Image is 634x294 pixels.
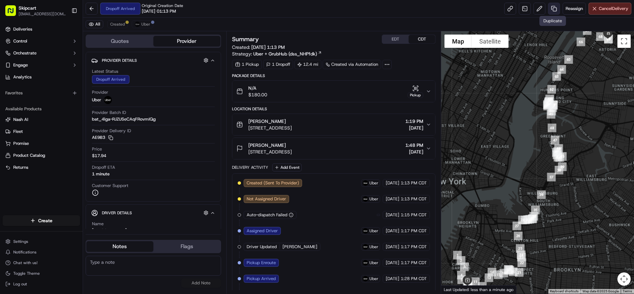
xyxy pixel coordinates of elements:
button: AE9B3 [92,135,113,141]
button: Create [3,215,80,226]
div: 56 [542,96,556,110]
span: [DATE] [405,148,423,155]
span: Pickup Arrived [247,276,276,282]
span: Control [13,38,27,44]
span: [PERSON_NAME] [282,244,317,250]
span: Uber [141,22,150,27]
div: 29 [518,213,532,227]
span: Pylon [66,113,80,118]
a: 📗Knowledge Base [4,94,53,106]
div: Pickup [408,92,423,98]
span: N/A [248,85,267,91]
button: All [86,20,103,28]
a: Product Catalog [5,152,77,158]
a: Promise [5,141,77,147]
a: Nash AI [5,117,77,123]
span: Fleet [13,129,23,135]
div: 📗 [7,97,12,102]
span: bat_4lga-RJZUSeCAqFRovmIQg [92,116,156,122]
div: 17 [501,262,515,276]
button: Flags [153,241,220,252]
img: uber-new-logo.jpeg [363,196,368,202]
div: 55 [542,95,556,109]
span: Original Creation Date [142,3,183,8]
div: 65 [562,52,576,66]
span: [DATE] [386,212,399,218]
button: Map camera controls [617,272,631,286]
div: Duplicate [539,16,566,26]
span: [DATE] 01:13 PM [142,8,176,14]
a: Deliveries [3,24,80,35]
div: Available Products [3,104,80,114]
span: [DATE] [405,125,423,131]
span: 1:48 PM [405,142,423,148]
button: Control [3,36,80,47]
span: [DATE] [386,180,399,186]
span: Provider Details [102,58,137,63]
div: 14 [485,265,499,279]
span: 1:17 PM CDT [401,228,427,234]
div: Last Updated: less than a minute ago [441,285,516,294]
span: 1:13 PM CDT [401,196,427,202]
button: Chat with us! [3,258,80,267]
div: 60 [541,96,555,110]
span: Customer Support [92,183,128,189]
div: 31 [523,212,537,226]
a: Powered byPylon [47,112,80,118]
span: Provider [92,89,108,95]
div: 61 [543,92,557,106]
span: Product Catalog [13,152,45,158]
a: Open this area in Google Maps (opens a new window) [443,285,465,294]
div: 27 [510,219,524,233]
img: uber-new-logo.jpeg [363,244,368,249]
div: 63 [550,69,564,83]
span: Provider Batch ID [92,110,126,116]
span: Skipcart [19,5,36,11]
span: Reassign [566,6,583,12]
button: Show satellite imagery [472,35,509,48]
div: 46 [552,142,566,155]
input: Got a question? Start typing here... [17,43,119,50]
div: 13 [482,271,496,285]
span: Notifications [13,249,37,255]
div: 5 [455,273,469,287]
span: [STREET_ADDRESS] [248,125,292,131]
span: Assigned Driver [247,228,278,234]
div: 30 [521,213,535,227]
button: Keyboard shortcuts [550,289,579,294]
div: 62 [545,82,559,96]
span: 1:17 PM CDT [401,244,427,250]
div: Delivery Activity [232,165,268,170]
button: CDT [409,35,435,44]
div: 37 [544,170,558,184]
h3: Summary [232,36,259,42]
span: Price [92,146,102,152]
span: [DATE] [386,260,399,266]
div: Package Details [232,73,436,78]
div: 2 [454,253,468,267]
div: 42 [549,146,563,159]
button: Driver Details [91,207,215,218]
span: Knowledge Base [13,96,51,103]
img: uber-new-logo.jpeg [104,96,112,104]
span: 1:28 PM CDT [401,276,427,282]
span: Promise [13,141,29,147]
div: 45 [555,149,569,163]
span: $17.94 [92,153,106,159]
a: 💻API Documentation [53,94,109,106]
span: $180.00 [248,91,267,98]
img: uber-new-logo.jpeg [363,228,368,234]
button: Fleet [3,126,80,137]
span: Chat with us! [13,260,38,265]
img: 1736555255976-a54dd68f-1ca7-489b-9aae-adbdc363a1c4 [7,63,19,75]
button: CancelDelivery [589,3,631,15]
button: Engage [3,60,80,70]
a: Created via Automation [323,60,381,69]
span: Analytics [13,74,32,80]
span: [PERSON_NAME] [248,142,286,148]
div: 18 [502,263,516,277]
div: 32 [525,212,539,226]
div: 4 [454,268,468,282]
div: Strategy: [232,50,322,57]
div: 47 [548,133,562,147]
